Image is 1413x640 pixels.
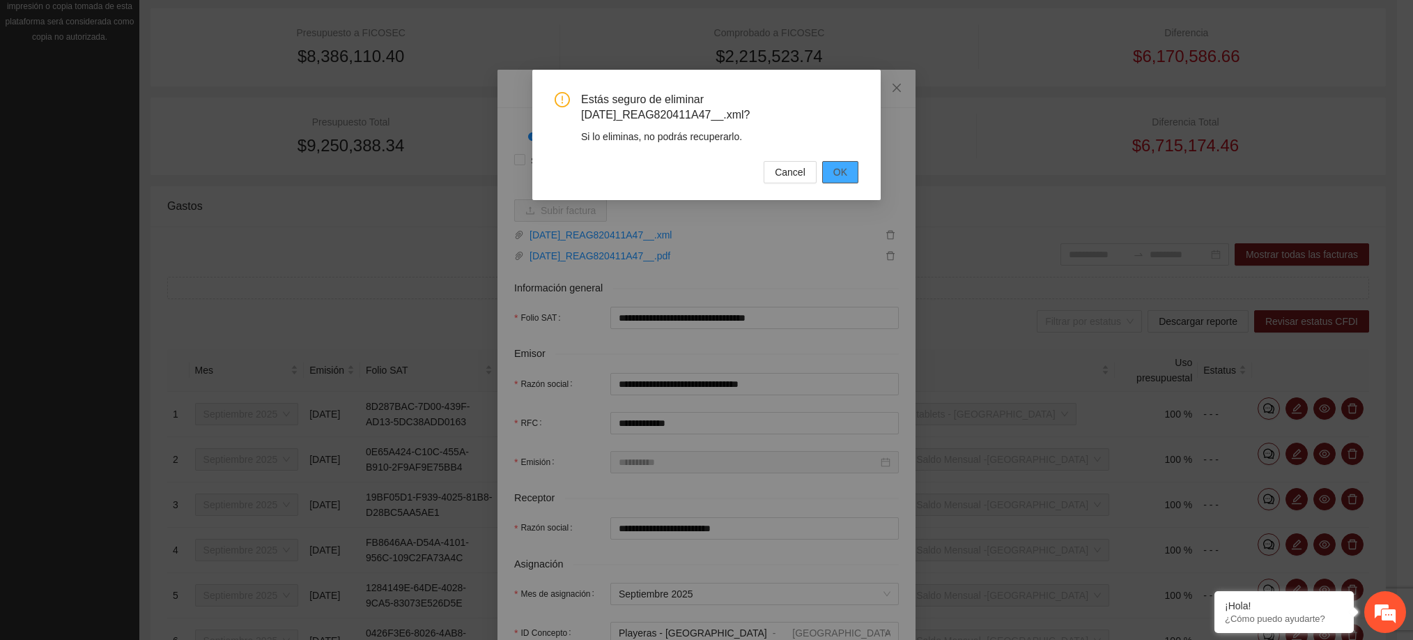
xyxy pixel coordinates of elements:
[833,165,847,180] span: OK
[229,7,262,40] div: Minimizar ventana de chat en vivo
[775,165,805,180] span: Cancel
[7,381,265,429] textarea: Escriba su mensaje y pulse “Intro”
[1225,600,1343,611] div: ¡Hola!
[72,71,234,89] div: Chatee con nosotros ahora
[581,129,858,144] div: Si lo eliminas, no podrás recuperarlo.
[1225,614,1343,624] p: ¿Cómo puedo ayudarte?
[822,161,858,183] button: OK
[581,92,858,123] span: Estás seguro de eliminar [DATE]_REAG820411A47__.xml?
[81,186,192,327] span: Estamos en línea.
[764,161,817,183] button: Cancel
[555,92,570,107] span: exclamation-circle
